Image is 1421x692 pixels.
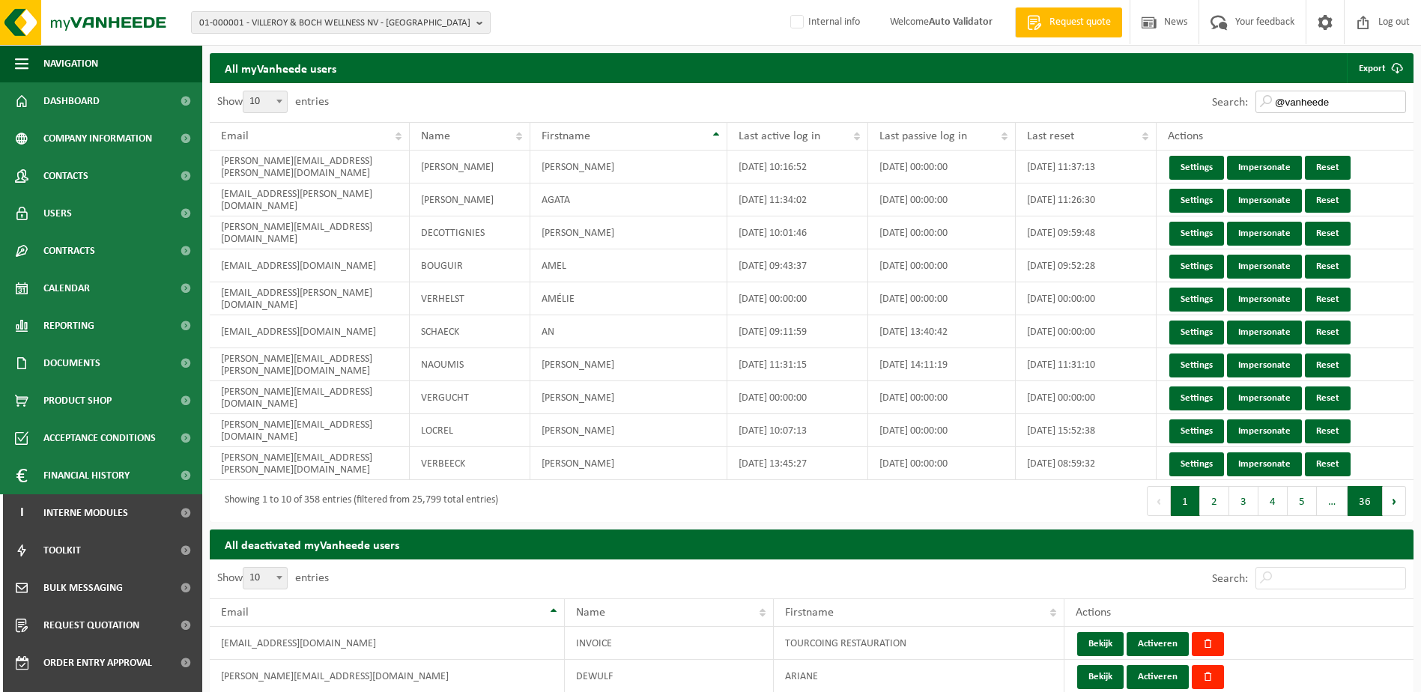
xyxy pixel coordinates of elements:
label: Internal info [787,11,860,34]
td: [DATE] 11:37:13 [1016,151,1157,183]
td: [DATE] 14:11:19 [868,348,1016,381]
span: Actions [1076,607,1111,619]
span: Reporting [43,307,94,345]
span: 10 [243,91,287,112]
span: Product Shop [43,382,112,419]
td: [DATE] 13:45:27 [727,447,868,480]
td: [DATE] 09:52:28 [1016,249,1157,282]
label: Search: [1212,573,1248,585]
span: Contacts [43,157,88,195]
a: Impersonate [1227,353,1302,377]
span: … [1317,486,1348,516]
td: [DATE] 00:00:00 [868,249,1016,282]
a: Reset [1305,255,1351,279]
span: Last passive log in [879,130,967,142]
a: Impersonate [1227,222,1302,246]
td: [DATE] 11:26:30 [1016,183,1157,216]
td: [PERSON_NAME][EMAIL_ADDRESS][PERSON_NAME][DOMAIN_NAME] [210,348,410,381]
button: 01-000001 - VILLEROY & BOCH WELLNESS NV - [GEOGRAPHIC_DATA] [191,11,491,34]
span: Bulk Messaging [43,569,123,607]
span: 10 [243,91,288,113]
td: BOUGUIR [410,249,530,282]
td: [DATE] 15:52:38 [1016,414,1157,447]
span: Firstname [785,607,834,619]
td: [EMAIL_ADDRESS][DOMAIN_NAME] [210,627,565,660]
span: Email [221,130,249,142]
h2: All deactivated myVanheede users [210,529,1414,559]
td: [DATE] 08:59:32 [1016,447,1157,480]
td: AMÉLIE [530,282,727,315]
span: Dashboard [43,82,100,120]
span: 10 [243,568,287,589]
span: Navigation [43,45,98,82]
td: [EMAIL_ADDRESS][PERSON_NAME][DOMAIN_NAME] [210,183,410,216]
span: Name [421,130,450,142]
td: [DATE] 00:00:00 [1016,315,1157,348]
span: Company information [43,120,152,157]
a: Impersonate [1227,255,1302,279]
td: [DATE] 11:34:02 [727,183,868,216]
h2: All myVanheede users [210,53,351,82]
a: Settings [1169,386,1224,410]
td: [DATE] 13:40:42 [868,315,1016,348]
td: [PERSON_NAME] [410,151,530,183]
span: Request quote [1046,15,1115,30]
td: VERGUCHT [410,381,530,414]
span: Contracts [43,232,95,270]
a: Reset [1305,156,1351,180]
span: Email [221,607,249,619]
a: Reset [1305,222,1351,246]
td: [EMAIL_ADDRESS][PERSON_NAME][DOMAIN_NAME] [210,282,410,315]
a: Impersonate [1227,386,1302,410]
td: [EMAIL_ADDRESS][DOMAIN_NAME] [210,315,410,348]
td: [DATE] 10:16:52 [727,151,868,183]
td: TOURCOING RESTAURATION [774,627,1064,660]
td: VERHELST [410,282,530,315]
td: [PERSON_NAME] [530,414,727,447]
button: 1 [1171,486,1200,516]
button: Next [1383,486,1406,516]
span: Financial History [43,457,130,494]
a: Export [1347,53,1412,83]
td: [PERSON_NAME] [530,348,727,381]
td: [PERSON_NAME][EMAIL_ADDRESS][DOMAIN_NAME] [210,381,410,414]
td: [EMAIL_ADDRESS][DOMAIN_NAME] [210,249,410,282]
span: Last active log in [739,130,820,142]
a: Reset [1305,288,1351,312]
td: [DATE] 11:31:10 [1016,348,1157,381]
td: DECOTTIGNIES [410,216,530,249]
button: 2 [1200,486,1229,516]
td: LOCREL [410,414,530,447]
span: Calendar [43,270,90,307]
a: Settings [1169,353,1224,377]
a: Settings [1169,189,1224,213]
button: 36 [1348,486,1383,516]
a: Reset [1305,189,1351,213]
td: [DATE] 00:00:00 [868,447,1016,480]
td: [PERSON_NAME] [410,183,530,216]
td: [PERSON_NAME] [530,216,727,249]
label: Search: [1212,97,1248,109]
span: Firstname [542,130,590,142]
button: Activeren [1127,632,1189,656]
td: [DATE] 00:00:00 [727,282,868,315]
a: Settings [1169,321,1224,345]
td: [DATE] 00:00:00 [868,151,1016,183]
button: 5 [1288,486,1317,516]
td: [PERSON_NAME][EMAIL_ADDRESS][PERSON_NAME][DOMAIN_NAME] [210,151,410,183]
td: [DATE] 09:59:48 [1016,216,1157,249]
a: Settings [1169,452,1224,476]
button: Bekijk [1077,665,1124,689]
a: Impersonate [1227,156,1302,180]
td: [DATE] 11:31:15 [727,348,868,381]
td: [PERSON_NAME] [530,447,727,480]
td: [PERSON_NAME][EMAIL_ADDRESS][PERSON_NAME][DOMAIN_NAME] [210,447,410,480]
td: [DATE] 00:00:00 [868,282,1016,315]
label: Show entries [217,572,329,584]
td: AMEL [530,249,727,282]
td: AGATA [530,183,727,216]
td: [DATE] 00:00:00 [1016,381,1157,414]
td: NAOUMIS [410,348,530,381]
a: Settings [1169,419,1224,443]
span: Actions [1168,130,1203,142]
